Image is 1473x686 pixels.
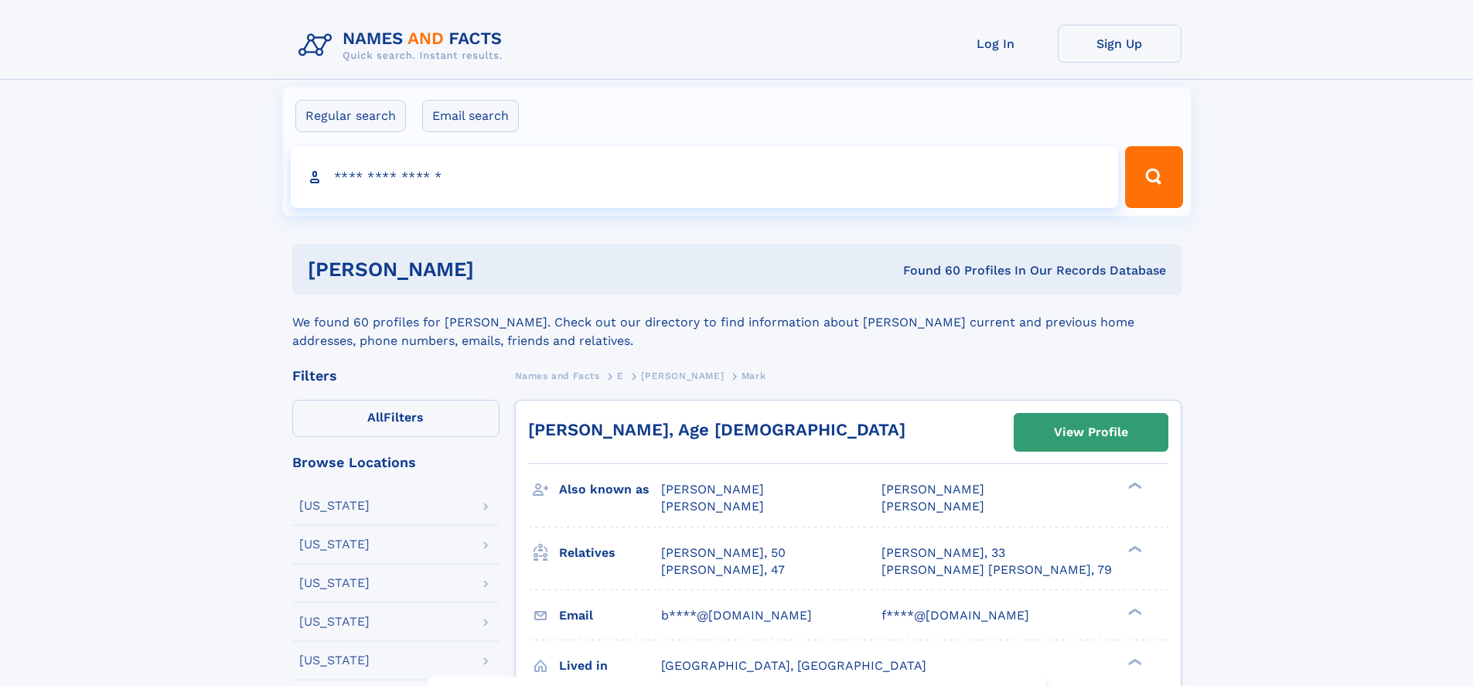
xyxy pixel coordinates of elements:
a: [PERSON_NAME] [PERSON_NAME], 79 [881,561,1112,578]
label: Email search [422,100,519,132]
a: [PERSON_NAME] [641,366,724,385]
div: [US_STATE] [299,538,370,551]
span: [PERSON_NAME] [661,482,764,497]
input: search input [291,146,1119,208]
a: Names and Facts [515,366,600,385]
span: [GEOGRAPHIC_DATA], [GEOGRAPHIC_DATA] [661,658,926,673]
span: All [367,410,384,425]
span: [PERSON_NAME] [641,370,724,381]
a: [PERSON_NAME], 33 [881,544,1005,561]
img: Logo Names and Facts [292,25,515,67]
h3: Lived in [559,653,661,679]
label: Regular search [295,100,406,132]
div: [US_STATE] [299,654,370,667]
div: ❯ [1124,481,1143,491]
div: View Profile [1054,415,1128,450]
span: [PERSON_NAME] [881,499,984,514]
div: [US_STATE] [299,577,370,589]
div: ❯ [1124,544,1143,554]
h1: [PERSON_NAME] [308,260,689,279]
div: ❯ [1124,606,1143,616]
div: [US_STATE] [299,616,370,628]
span: E [617,370,624,381]
button: Search Button [1125,146,1182,208]
div: [US_STATE] [299,500,370,512]
div: Browse Locations [292,456,500,469]
span: [PERSON_NAME] [881,482,984,497]
div: Found 60 Profiles In Our Records Database [688,262,1166,279]
h3: Also known as [559,476,661,503]
a: View Profile [1014,414,1168,451]
a: [PERSON_NAME], 47 [661,561,785,578]
div: Filters [292,369,500,383]
div: We found 60 profiles for [PERSON_NAME]. Check out our directory to find information about [PERSON... [292,295,1181,350]
a: [PERSON_NAME], 50 [661,544,786,561]
a: Log In [934,25,1058,63]
h3: Email [559,602,661,629]
a: [PERSON_NAME], Age [DEMOGRAPHIC_DATA] [528,420,905,439]
a: E [617,366,624,385]
h3: Relatives [559,540,661,566]
a: Sign Up [1058,25,1181,63]
span: [PERSON_NAME] [661,499,764,514]
div: ❯ [1124,657,1143,667]
label: Filters [292,400,500,437]
span: Mark [742,370,765,381]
